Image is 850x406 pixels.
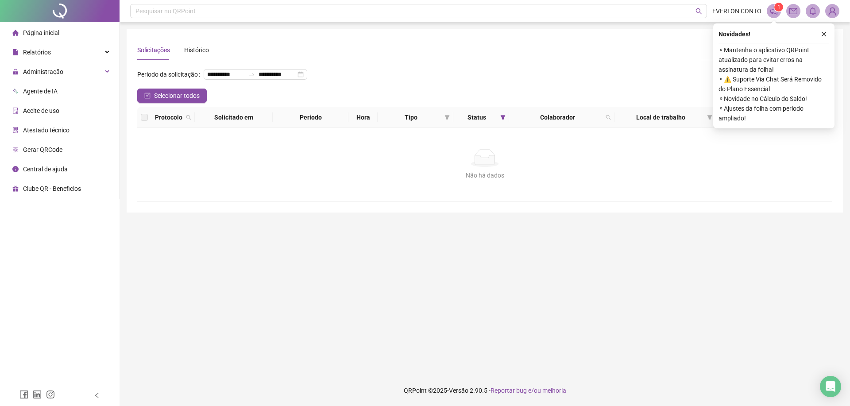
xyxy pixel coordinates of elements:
span: Gerar QRCode [23,146,62,153]
span: search [604,111,613,124]
span: filter [707,115,712,120]
span: close [821,31,827,37]
span: filter [498,111,507,124]
span: check-square [144,93,151,99]
div: Open Intercom Messenger [820,376,841,397]
span: notification [770,7,778,15]
span: filter [444,115,450,120]
th: Período [273,107,348,128]
label: Período da solicitação [137,67,204,81]
div: Solicitações [137,45,170,55]
span: ⚬ Novidade no Cálculo do Saldo! [719,94,829,104]
span: lock [12,69,19,75]
span: qrcode [12,147,19,153]
span: Protocolo [155,112,182,122]
span: facebook [19,390,28,399]
span: home [12,30,19,36]
span: Agente de IA [23,88,58,95]
th: Hora [348,107,378,128]
span: ⚬ Ajustes da folha com período ampliado! [719,104,829,123]
span: filter [705,111,714,124]
span: filter [500,115,506,120]
th: Solicitado em [195,107,273,128]
span: Administração [23,68,63,75]
span: to [248,71,255,78]
span: info-circle [12,166,19,172]
span: Colaborador [513,112,602,122]
span: Clube QR - Beneficios [23,185,81,192]
span: Relatórios [23,49,51,56]
span: search [606,115,611,120]
span: Página inicial [23,29,59,36]
span: EVERTON CONTO [712,6,761,16]
span: Novidades ! [719,29,750,39]
span: solution [12,127,19,133]
span: linkedin [33,390,42,399]
span: Status [457,112,497,122]
span: search [695,8,702,15]
span: Central de ajuda [23,166,68,173]
span: Local de trabalho [618,112,703,122]
footer: QRPoint © 2025 - 2.90.5 - [120,375,850,406]
span: file [12,49,19,55]
span: audit [12,108,19,114]
span: left [94,392,100,398]
span: Selecionar todos [154,91,200,101]
span: mail [789,7,797,15]
div: Histórico [184,45,209,55]
span: Reportar bug e/ou melhoria [491,387,566,394]
span: Atestado técnico [23,127,70,134]
span: Aceite de uso [23,107,59,114]
button: Selecionar todos [137,89,207,103]
span: ⚬ ⚠️ Suporte Via Chat Será Removido do Plano Essencial [719,74,829,94]
span: filter [443,111,452,124]
span: 1 [777,4,780,10]
span: swap-right [248,71,255,78]
span: search [184,111,193,124]
img: 77050 [826,4,839,18]
div: Não há dados [148,170,822,180]
span: Tipo [381,112,440,122]
span: Versão [449,387,468,394]
span: ⚬ Mantenha o aplicativo QRPoint atualizado para evitar erros na assinatura da folha! [719,45,829,74]
span: instagram [46,390,55,399]
sup: 1 [774,3,783,12]
span: gift [12,186,19,192]
span: bell [809,7,817,15]
span: search [186,115,191,120]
